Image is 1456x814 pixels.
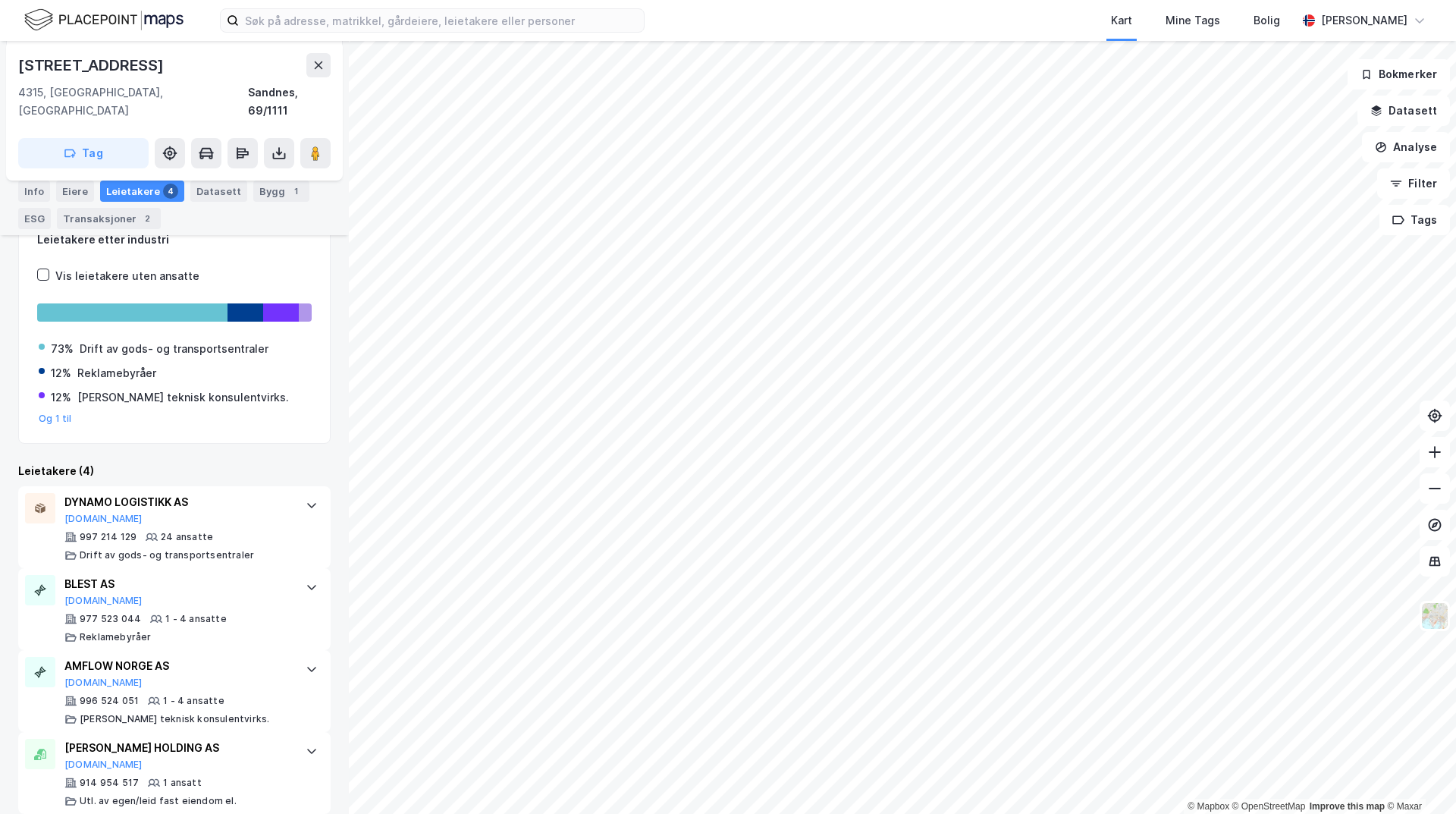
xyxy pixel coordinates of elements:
div: 1 ansatt [163,777,202,789]
div: [PERSON_NAME] teknisk konsulentvirks. [80,713,269,725]
div: Leietakere etter industri [37,231,312,249]
div: Reklamebyråer [77,364,156,382]
div: 12% [51,388,71,407]
div: AMFLOW NORGE AS [64,657,290,675]
input: Søk på adresse, matrikkel, gårdeiere, leietakere eller personer [239,9,644,32]
div: Drift av gods- og transportsentraler [80,340,268,358]
a: Improve this map [1310,801,1385,812]
div: Leietakere (4) [18,462,331,480]
div: 73% [51,340,74,358]
div: 1 [288,184,303,199]
div: Mine Tags [1166,11,1220,30]
div: Bygg [253,181,309,202]
button: [DOMAIN_NAME] [64,513,143,525]
div: Utl. av egen/leid fast eiendom el. [80,795,237,807]
a: Mapbox [1188,801,1229,812]
button: [DOMAIN_NAME] [64,677,143,689]
div: Drift av gods- og transportsentraler [80,549,254,561]
div: 1 - 4 ansatte [165,613,227,625]
img: logo.f888ab2527a4732fd821a326f86c7f29.svg [24,7,184,33]
div: Kontrollprogram for chat [1380,741,1456,814]
div: 24 ansatte [161,531,213,543]
div: 4 [163,184,178,199]
div: [STREET_ADDRESS] [18,53,167,77]
div: Eiere [56,181,94,202]
div: 1 - 4 ansatte [163,695,224,707]
button: Filter [1377,168,1450,199]
div: Sandnes, 69/1111 [248,83,331,120]
div: 997 214 129 [80,531,136,543]
div: Kart [1111,11,1132,30]
a: OpenStreetMap [1232,801,1306,812]
div: [PERSON_NAME] HOLDING AS [64,739,290,757]
button: [DOMAIN_NAME] [64,595,143,607]
div: DYNAMO LOGISTIKK AS [64,493,290,511]
div: [PERSON_NAME] teknisk konsulentvirks. [77,388,289,407]
div: Vis leietakere uten ansatte [55,267,199,285]
div: 4315, [GEOGRAPHIC_DATA], [GEOGRAPHIC_DATA] [18,83,248,120]
div: Leietakere [100,181,184,202]
div: 996 524 051 [80,695,139,707]
button: Og 1 til [39,413,72,425]
div: Bolig [1254,11,1280,30]
div: 12% [51,364,71,382]
div: Info [18,181,50,202]
button: Bokmerker [1348,59,1450,90]
button: Analyse [1362,132,1450,162]
iframe: Chat Widget [1380,741,1456,814]
div: BLEST AS [64,575,290,593]
button: [DOMAIN_NAME] [64,759,143,771]
div: Datasett [190,181,247,202]
button: Tag [18,138,149,168]
button: Datasett [1357,96,1450,126]
div: Transaksjoner [57,208,161,229]
div: ESG [18,208,51,229]
div: 914 954 517 [80,777,139,789]
div: Reklamebyråer [80,631,152,643]
div: 977 523 044 [80,613,141,625]
div: 2 [140,211,155,226]
div: [PERSON_NAME] [1321,11,1407,30]
button: Tags [1379,205,1450,235]
img: Z [1420,602,1449,630]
